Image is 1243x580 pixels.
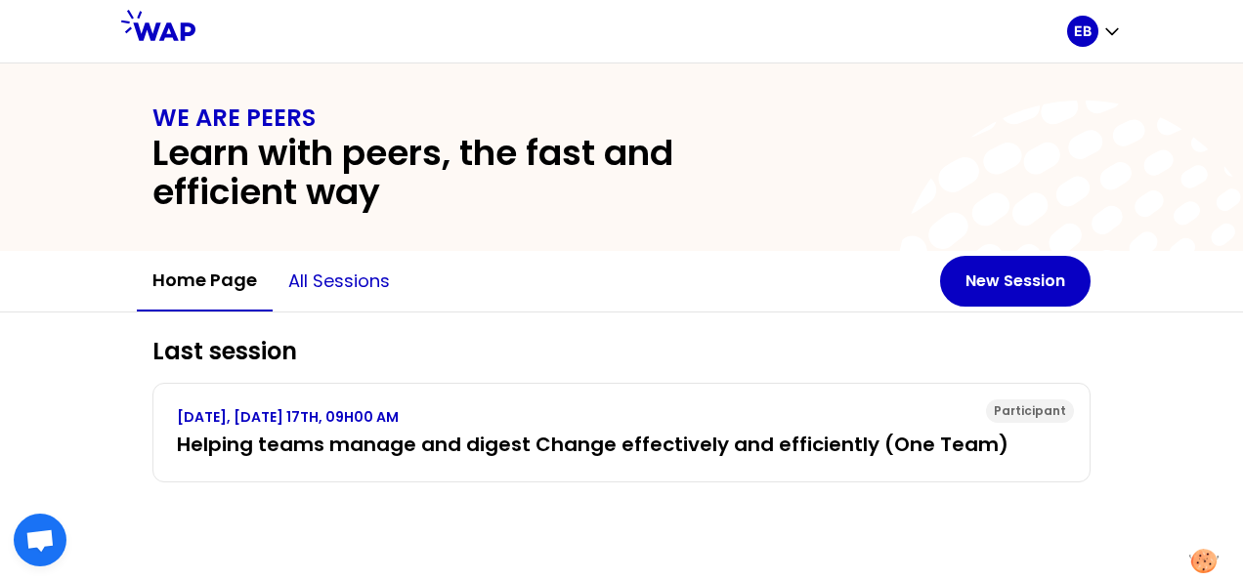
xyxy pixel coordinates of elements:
[940,256,1091,307] button: New Session
[986,399,1074,423] div: Participant
[14,514,66,566] div: Ouvrir le chat
[152,336,1091,367] h2: Last session
[273,252,406,311] button: All sessions
[152,134,809,212] h2: Learn with peers, the fast and efficient way
[1067,16,1122,47] button: EB
[177,407,1066,427] p: [DATE], [DATE] 17TH, 09H00 AM
[177,431,1066,458] h3: Helping teams manage and digest Change effectively and efficiently (One Team)
[177,407,1066,458] a: [DATE], [DATE] 17TH, 09H00 AMHelping teams manage and digest Change effectively and efficiently (...
[152,103,1091,134] h1: WE ARE PEERS
[137,251,273,311] button: Home page
[1074,21,1092,41] p: EB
